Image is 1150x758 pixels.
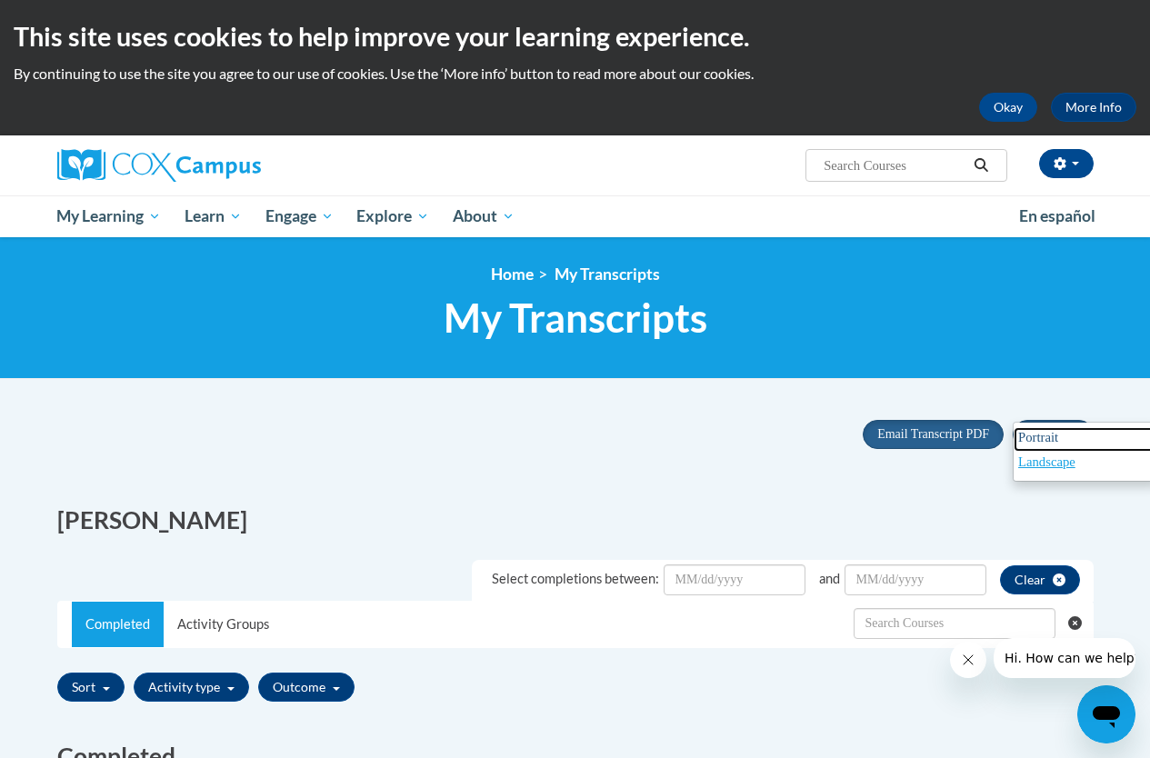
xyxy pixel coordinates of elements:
[57,149,385,182] a: Cox Campus
[1051,93,1136,122] a: More Info
[14,64,1136,84] p: By continuing to use the site you agree to our use of cookies. Use the ‘More info’ button to read...
[979,93,1037,122] button: Okay
[994,638,1135,678] iframe: Message from company
[555,264,660,284] span: My Transcripts
[1013,420,1093,449] button: Print PDF
[57,673,125,702] button: Sort
[57,504,562,537] h2: [PERSON_NAME]
[1077,685,1135,743] iframe: Button to launch messaging window
[877,427,989,441] span: Email Transcript PDF
[11,13,147,27] span: Hi. How can we help?
[492,571,659,586] span: Select completions between:
[258,673,355,702] button: Outcome
[819,571,840,586] span: and
[254,195,345,237] a: Engage
[356,205,429,227] span: Explore
[845,564,986,595] input: Date Input
[265,205,334,227] span: Engage
[134,673,249,702] button: Activity type
[1007,197,1107,235] a: En español
[72,602,164,647] a: Completed
[345,195,441,237] a: Explore
[854,608,1055,639] input: Search Withdrawn Transcripts
[1000,565,1080,594] button: clear
[822,155,967,176] input: Search Courses
[1068,602,1093,645] button: Clear searching
[44,195,1107,237] div: Main menu
[1039,149,1094,178] button: Account Settings
[1018,430,1058,444] span: Portrait
[185,205,242,227] span: Learn
[1018,454,1075,469] span: Landscape
[1019,206,1095,225] span: En español
[491,264,534,284] a: Home
[950,642,986,678] iframe: Close message
[45,195,174,237] a: My Learning
[164,602,283,647] a: Activity Groups
[453,205,515,227] span: About
[173,195,254,237] a: Learn
[57,149,261,182] img: Cox Campus
[967,155,995,176] button: Search
[863,420,1004,449] button: Email Transcript PDF
[14,18,1136,55] h2: This site uses cookies to help improve your learning experience.
[56,205,161,227] span: My Learning
[664,564,805,595] input: Date Input
[441,195,526,237] a: About
[444,294,707,342] span: My Transcripts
